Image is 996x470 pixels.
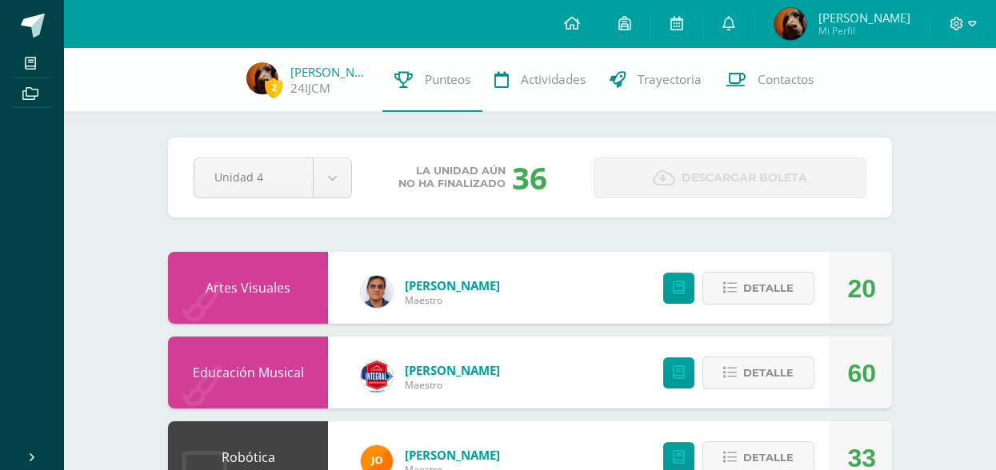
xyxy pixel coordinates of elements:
[702,272,814,305] button: Detalle
[398,165,506,190] span: La unidad aún no ha finalizado
[702,356,814,389] button: Detalle
[774,8,806,40] img: cfb03ecccc0155878a67c8bac78d8a99.png
[290,64,370,80] a: [PERSON_NAME]
[405,378,500,392] span: Maestro
[290,80,330,97] a: 24IJCM
[361,276,393,308] img: 869655365762450ab720982c099df79d.png
[214,158,293,196] span: Unidad 4
[405,293,500,307] span: Maestro
[743,273,794,303] span: Detalle
[265,78,282,98] span: 2
[361,360,393,392] img: dac26b60a093e0c11462deafd29d7a2b.png
[638,71,702,88] span: Trayectoria
[743,358,794,388] span: Detalle
[425,71,470,88] span: Punteos
[168,252,328,324] div: Artes Visuales
[382,48,482,112] a: Punteos
[818,24,910,38] span: Mi Perfil
[168,337,328,408] div: Educación Musical
[246,62,278,94] img: cfb03ecccc0155878a67c8bac78d8a99.png
[512,157,547,198] div: 36
[598,48,714,112] a: Trayectoria
[405,277,500,293] span: [PERSON_NAME]
[682,158,807,197] span: Descargar boleta
[758,71,814,88] span: Contactos
[847,337,876,409] div: 60
[482,48,598,112] a: Actividades
[714,48,826,112] a: Contactos
[194,158,351,197] a: Unidad 4
[521,71,586,88] span: Actividades
[847,253,876,325] div: 20
[405,447,500,463] span: [PERSON_NAME]
[818,10,910,26] span: [PERSON_NAME]
[405,362,500,378] span: [PERSON_NAME]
